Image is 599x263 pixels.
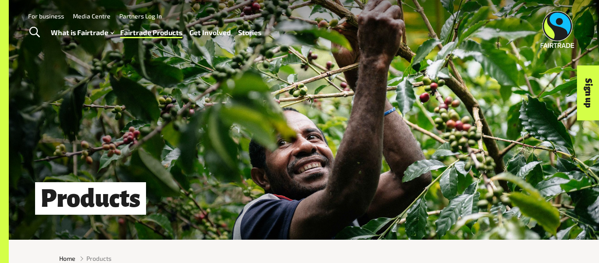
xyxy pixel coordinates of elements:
[59,254,75,263] a: Home
[238,26,261,39] a: Stories
[24,22,45,43] a: Toggle Search
[35,182,146,215] h1: Products
[28,12,64,20] a: For business
[86,254,111,263] span: Products
[119,12,162,20] a: Partners Log In
[51,26,114,39] a: What is Fairtrade
[120,26,182,39] a: Fairtrade Products
[73,12,111,20] a: Media Centre
[189,26,231,39] a: Get Involved
[541,11,574,48] img: Fairtrade Australia New Zealand logo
